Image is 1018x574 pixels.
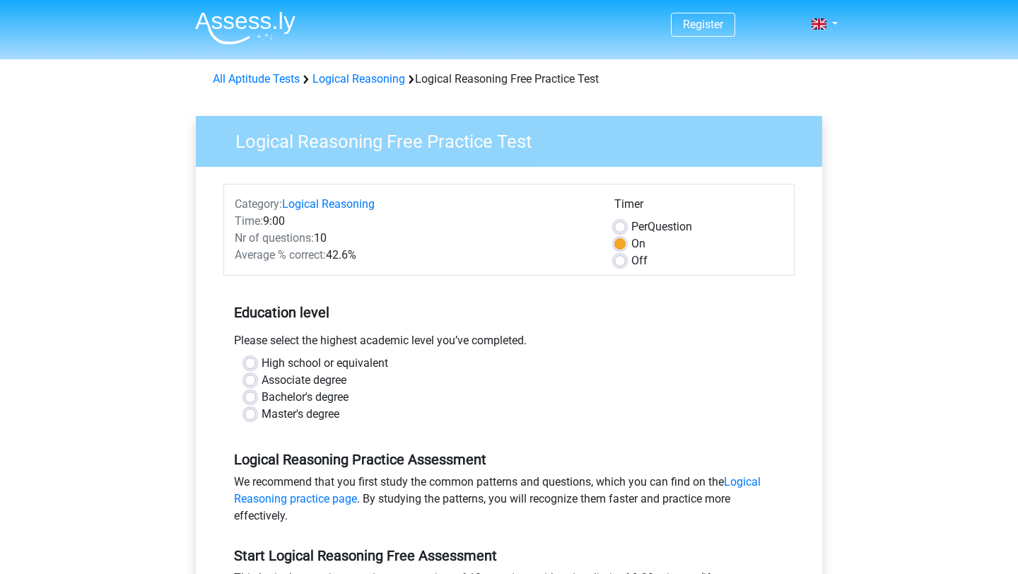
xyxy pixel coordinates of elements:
label: Off [631,252,648,269]
label: Associate degree [262,372,346,389]
span: Category: [235,197,282,211]
div: 10 [224,230,604,247]
label: On [631,235,645,252]
label: Question [631,218,692,235]
a: Logical Reasoning [312,72,405,86]
h5: Logical Reasoning Practice Assessment [234,451,784,468]
div: We recommend that you first study the common patterns and questions, which you can find on the . ... [223,474,795,530]
div: Logical Reasoning Free Practice Test [207,71,811,88]
a: All Aptitude Tests [213,72,300,86]
div: 42.6% [224,247,604,264]
span: Average % correct: [235,248,326,262]
div: Please select the highest academic level you’ve completed. [223,332,795,355]
span: Nr of questions: [235,231,314,245]
a: Logical Reasoning [282,197,375,211]
h5: Start Logical Reasoning Free Assessment [234,547,784,564]
div: 9:00 [224,213,604,230]
label: Bachelor's degree [262,389,349,406]
h3: Logical Reasoning Free Practice Test [218,125,812,153]
a: Register [683,18,723,31]
div: Timer [614,196,783,218]
label: Master's degree [262,406,339,423]
span: Time: [235,214,263,228]
h5: Education level [234,298,784,327]
label: High school or equivalent [262,355,388,372]
img: Assessly [195,11,296,45]
span: Per [631,220,648,233]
